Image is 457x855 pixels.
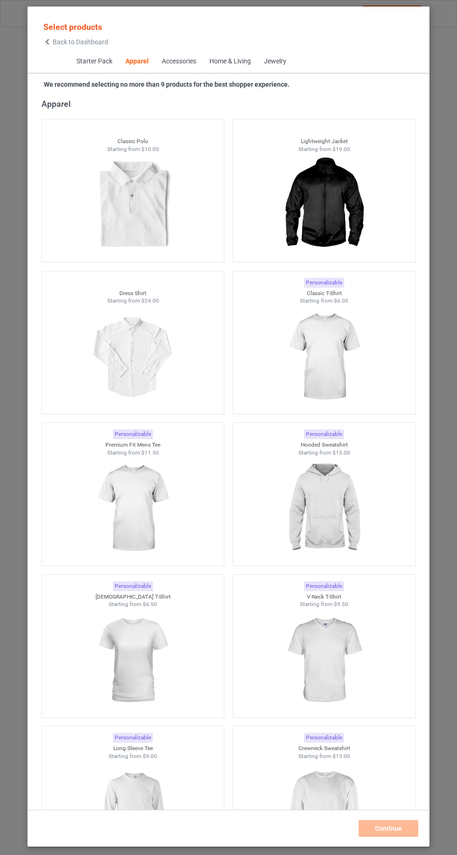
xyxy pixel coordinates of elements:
div: Classic Polo [42,138,224,145]
div: Home & Living [209,57,250,66]
span: $13.00 [332,753,350,759]
div: Personalizable [113,429,153,439]
span: $6.00 [334,297,348,304]
img: regular.jpg [91,456,174,561]
img: regular.jpg [282,456,366,561]
img: regular.jpg [282,153,366,257]
span: $6.50 [143,601,157,607]
div: Starting from [42,600,224,608]
span: $24.00 [141,297,159,304]
span: Select products [43,22,102,32]
div: Crewneck Sweatshirt [233,745,415,752]
span: $10.00 [141,146,159,152]
div: V-Neck T-Shirt [233,593,415,601]
img: regular.jpg [282,305,366,409]
div: Starting from [42,752,224,760]
div: [DEMOGRAPHIC_DATA] T-Shirt [42,593,224,601]
img: regular.jpg [282,608,366,713]
div: Personalizable [304,278,344,288]
div: Lightweight Jacket [233,138,415,145]
div: Personalizable [304,429,344,439]
img: regular.jpg [91,608,174,713]
div: Long Sleeve Tee [42,745,224,752]
span: $11.50 [141,449,159,456]
div: Personalizable [304,733,344,743]
div: Apparel [42,98,420,109]
div: Starting from [233,752,415,760]
div: Starting from [233,145,415,153]
strong: We recommend selecting no more than 9 products for the best shopper experience. [44,81,290,88]
div: Starting from [233,449,415,457]
div: Personalizable [113,581,153,591]
div: Premium Fit Mens Tee [42,441,224,449]
div: Starting from [42,449,224,457]
div: Dress Shirt [42,290,224,297]
span: $19.00 [332,146,350,152]
div: Starting from [233,600,415,608]
div: Starting from [42,145,224,153]
span: Starter Pack [69,50,118,73]
span: Back to Dashboard [53,38,108,46]
div: Starting from [42,297,224,305]
span: $9.50 [334,601,348,607]
div: Personalizable [304,581,344,591]
div: Apparel [125,57,148,66]
div: Jewelry [263,57,286,66]
img: regular.jpg [91,305,174,409]
span: $9.00 [143,753,157,759]
img: regular.jpg [91,153,174,257]
div: Accessories [161,57,196,66]
div: Personalizable [113,733,153,743]
div: Starting from [233,297,415,305]
span: $15.00 [332,449,350,456]
div: Classic T-Shirt [233,290,415,297]
div: Hooded Sweatshirt [233,441,415,449]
